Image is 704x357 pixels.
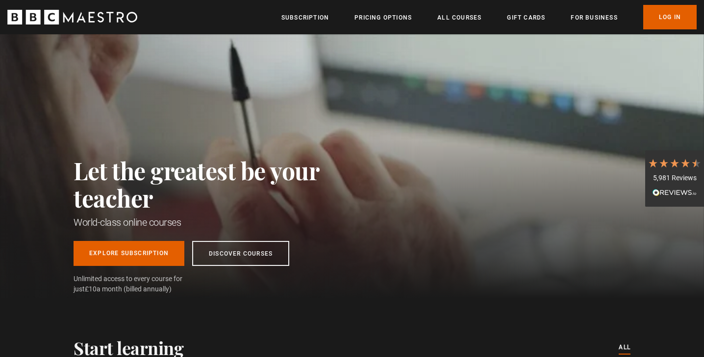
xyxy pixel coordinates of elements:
div: Read All Reviews [648,188,702,199]
a: Log In [643,5,697,29]
div: 5,981 Reviews [648,173,702,183]
a: Explore Subscription [74,241,184,266]
nav: Primary [281,5,697,29]
a: Discover Courses [192,241,289,266]
a: Subscription [281,13,329,23]
a: For business [571,13,617,23]
div: 5,981 ReviewsRead All Reviews [645,150,704,207]
span: Unlimited access to every course for just a month (billed annually) [74,274,206,294]
a: Gift Cards [507,13,545,23]
a: All Courses [437,13,481,23]
a: Pricing Options [354,13,412,23]
h2: Let the greatest be your teacher [74,157,363,212]
div: 4.7 Stars [648,158,702,168]
img: REVIEWS.io [653,189,697,196]
span: £10 [85,285,97,293]
svg: BBC Maestro [7,10,137,24]
h1: World-class online courses [74,215,363,229]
